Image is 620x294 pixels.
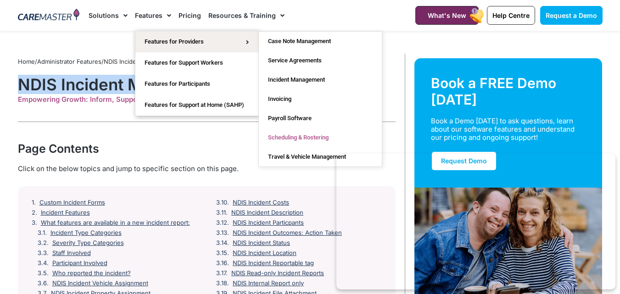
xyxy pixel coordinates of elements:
a: Administrator Features [37,58,101,65]
a: NDIS Incident Outcomes: Action Taken [233,229,342,237]
a: Home [18,58,35,65]
ul: Features [135,31,259,116]
a: NDIS Incident Reportable tag [233,260,314,267]
a: NDIS Incident Status [233,239,290,247]
div: Empowering Growth: Inform, Support, and Process Improvement [18,95,396,104]
a: NDIS Incident Location [233,250,296,257]
a: Severity Type Categories [52,239,124,247]
span: What's New [428,11,466,19]
a: Incident Type Categories [50,229,122,237]
a: Help Centre [487,6,535,25]
a: NDIS Incident Particpants [233,219,304,227]
a: Travel & Vehicle Management [259,147,382,166]
a: NDIS Incident Description [231,209,303,216]
a: Invoicing [259,89,382,109]
a: Features for Participants [135,73,258,94]
span: NDIS Incident Management Software [104,58,208,65]
div: Click on the below topics and jump to specific section on this page. [18,164,396,174]
a: Incident Management [259,70,382,89]
a: NDIS Incident Costs [233,199,289,206]
a: NDIS Internal Report only [233,280,304,287]
a: Case Note Management [259,32,382,51]
a: Incident Features [41,209,90,216]
a: Payroll Software [259,109,382,128]
a: What features are available in a new incident report: [41,219,190,227]
a: NDIS Incident Vehicle Assignment [52,280,148,287]
a: Who reported the incident? [52,270,131,277]
ul: Features for Providers [258,31,382,167]
iframe: Popup CTA [336,154,615,289]
a: What's New [415,6,479,25]
a: Request a Demo [540,6,603,25]
a: Features for Support Workers [135,52,258,73]
div: Book a Demo [DATE] to ask questions, learn about our software features and understand our pricing... [431,117,575,142]
a: Scheduling & Rostering [259,128,382,147]
span: / / [18,58,208,65]
a: Features for Providers [135,31,258,52]
a: Custom Incident Forms [39,199,105,206]
div: Book a FREE Demo [DATE] [431,75,586,108]
span: Help Centre [492,11,530,19]
h1: NDIS Incident Management Software [18,75,396,94]
a: Features for Support at Home (SAHP) [135,94,258,116]
a: Participant Involved [52,260,107,267]
a: Request Demo [431,151,497,171]
a: Staff Involved [52,250,91,257]
a: Service Agreements [259,51,382,70]
a: NDIS Read-only Incident Reports [231,270,324,277]
img: CareMaster Logo [18,9,80,22]
span: Request a Demo [546,11,597,19]
div: Page Contents [18,140,396,157]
